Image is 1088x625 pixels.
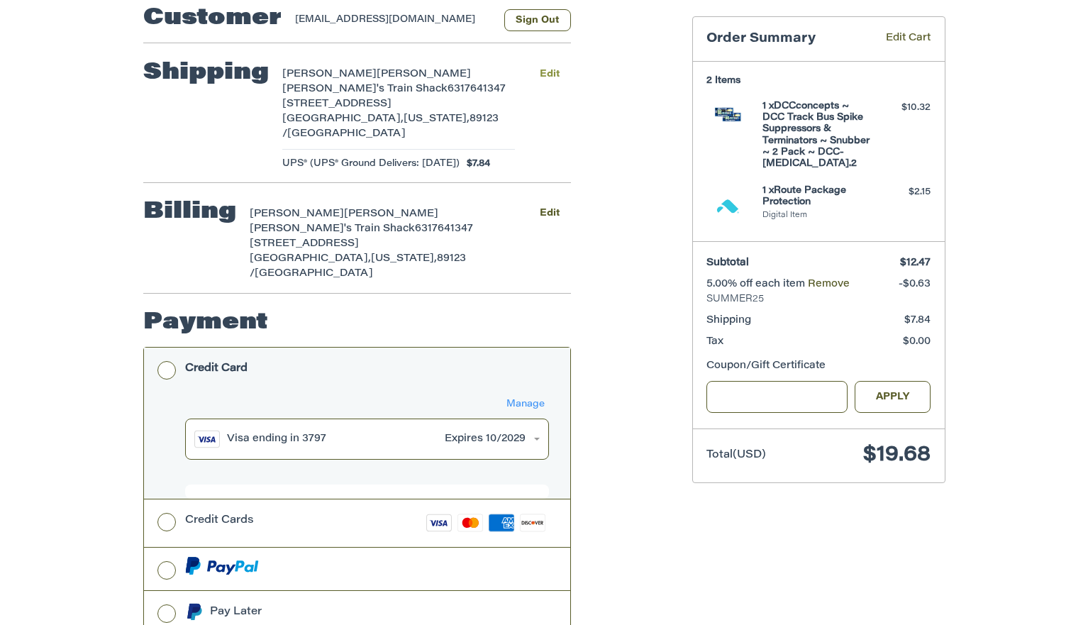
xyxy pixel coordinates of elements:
span: [GEOGRAPHIC_DATA] [287,129,406,139]
span: $7.84 [460,157,490,171]
span: [PERSON_NAME] [377,70,471,79]
button: Edit [529,64,571,84]
h2: Payment [143,309,268,337]
span: Subtotal [706,258,749,268]
span: UPS® (UPS® Ground Delivers: [DATE]) [282,157,460,171]
span: [GEOGRAPHIC_DATA], [250,254,371,264]
div: Pay Later [210,600,474,624]
span: [US_STATE], [371,254,437,264]
li: Digital Item [762,210,871,222]
span: Tax [706,337,723,347]
span: [PERSON_NAME]'s Train Shack [250,224,415,234]
span: Total (USD) [706,450,766,460]
button: Edit [529,204,571,224]
button: Manage [502,397,549,412]
button: Sign Out [504,9,571,31]
div: [EMAIL_ADDRESS][DOMAIN_NAME] [295,13,490,31]
span: Shipping [706,316,751,326]
span: [STREET_ADDRESS] [250,239,359,249]
div: Visa ending in 3797 [227,432,438,447]
span: SUMMER25 [706,292,931,306]
h2: Billing [143,198,236,226]
div: $10.32 [875,101,931,115]
button: Visa ending in 3797Expires 10/2029 [185,419,549,460]
span: [STREET_ADDRESS] [282,99,392,109]
span: [PERSON_NAME] [282,70,377,79]
h4: 1 x Route Package Protection [762,185,871,209]
a: Remove [808,280,850,289]
div: Coupon/Gift Certificate [706,359,931,374]
h3: Order Summary [706,31,865,48]
h3: 2 Items [706,75,931,87]
span: 6317641347 [415,224,473,234]
h4: 1 x DCCconcepts ~ DCC Track Bus Spike Suppressors & Terminators ~ Snubber ~ 2 Pack ~ DCC-[MEDICAL... [762,101,871,170]
img: PayPal icon [185,557,259,575]
span: $0.00 [903,337,931,347]
span: $7.84 [904,316,931,326]
span: $12.47 [900,258,931,268]
span: $19.68 [863,445,931,466]
span: -$0.63 [899,280,931,289]
h2: Shipping [143,59,269,87]
div: Credit Card [185,357,248,380]
span: [PERSON_NAME]'s Train Shack [282,84,448,94]
div: $2.15 [875,185,931,199]
span: 5.00% off each item [706,280,808,289]
span: 6317641347 [448,84,506,94]
h2: Customer [143,4,282,33]
a: Edit Cart [865,31,931,48]
img: Pay Later icon [185,603,203,621]
button: Apply [855,381,931,413]
span: [PERSON_NAME] [250,209,344,219]
div: Credit Cards [185,509,254,532]
input: Gift Certificate or Coupon Code [706,381,848,413]
span: [GEOGRAPHIC_DATA], [282,114,404,124]
span: 89123 / [250,254,466,279]
span: [US_STATE], [404,114,470,124]
div: Expires 10/2029 [445,432,526,447]
span: [GEOGRAPHIC_DATA] [255,269,373,279]
span: [PERSON_NAME] [344,209,438,219]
